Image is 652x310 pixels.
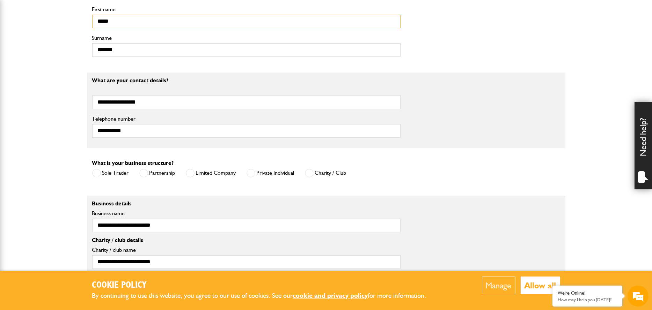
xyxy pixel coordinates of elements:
label: Telephone number [92,116,401,122]
label: Business name [92,211,401,216]
a: cookie and privacy policy [293,292,368,300]
p: By continuing to use this website, you agree to our use of cookies. See our for more information. [92,290,438,301]
div: Minimize live chat window [115,3,131,20]
label: Limited Company [186,169,236,177]
label: What is your business structure? [92,160,174,166]
label: Charity / Club [305,169,346,177]
p: How may I help you today? [558,297,617,302]
label: Private Individual [247,169,294,177]
p: Business details [92,201,401,206]
button: Manage [482,277,515,294]
label: First name [92,7,401,12]
div: Chat with us now [36,39,117,48]
div: Need help? [635,102,652,189]
p: What are your contact details? [92,78,401,83]
input: Enter your last name [9,65,127,80]
label: Partnership [139,169,175,177]
label: Surname [92,35,401,41]
input: Enter your email address [9,85,127,100]
label: Charity / club name [92,247,401,253]
h2: Cookie Policy [92,280,438,291]
div: We're Online! [558,290,617,296]
img: d_20077148190_company_1631870298795_20077148190 [12,39,29,48]
button: Allow all [521,277,560,294]
textarea: Type your message and hit 'Enter' [9,126,127,209]
em: Start Chat [95,215,127,224]
label: Sole Trader [92,169,129,177]
p: Charity / club details [92,237,401,243]
input: Enter your phone number [9,106,127,121]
